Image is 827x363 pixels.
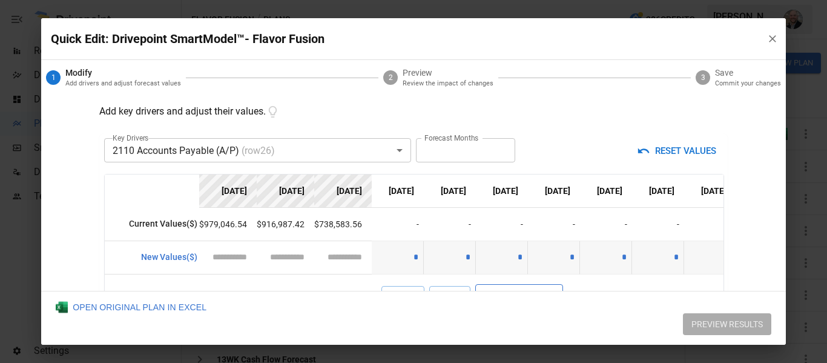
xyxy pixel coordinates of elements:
text: 2 [389,73,393,82]
td: $979,046.54 [199,208,257,241]
label: Forecast Months [424,133,478,143]
td: - [372,208,424,241]
td: - [684,208,736,241]
div: OPEN ORIGINAL PLAN IN EXCEL [56,301,206,313]
p: Review the impact of changes [403,79,493,89]
th: [DATE] [199,175,257,208]
p: Quick Edit: Drivepoint SmartModel™- Flavor Fusion [51,29,756,48]
td: - [528,208,580,241]
th: [DATE] [314,175,372,208]
button: RESET VALUES [633,138,723,164]
th: [DATE] [528,175,580,208]
p: New Values ($) [114,251,199,264]
div: 2110 Accounts Payable (A/P) [104,138,411,162]
th: [DATE] [424,175,476,208]
td: - [476,208,528,241]
span: Preview [403,67,493,79]
th: [DATE] [372,175,424,208]
th: [DATE] [257,175,314,208]
span: Save [715,67,781,79]
td: - [424,208,476,241]
button: PREVIEW RESULTS [683,313,771,335]
td: - [632,208,684,241]
p: Quickly set forecast month values [114,289,362,300]
th: [DATE] [684,175,736,208]
button: More Options [475,284,563,305]
p: Add key drivers and adjust their values. [99,95,280,128]
p: Commit your changes [715,79,781,89]
td: - [580,208,632,241]
p: Current Values ($) [114,218,199,230]
text: 3 [700,73,705,82]
th: [DATE] [632,175,684,208]
td: $738,583.56 [314,208,372,241]
td: $916,987.42 [257,208,314,241]
th: [DATE] [476,175,528,208]
span: (row 26 ) [242,145,275,156]
button: + 1% [381,286,424,303]
th: [DATE] [580,175,632,208]
button: - 1% [429,286,470,303]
